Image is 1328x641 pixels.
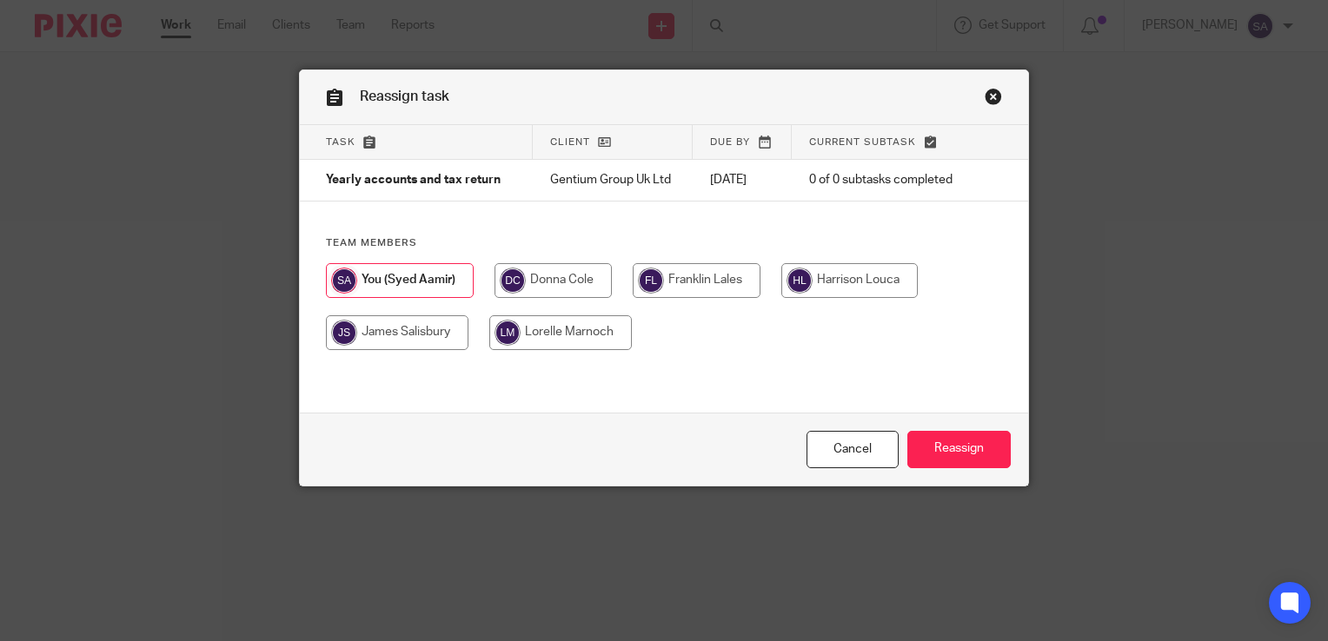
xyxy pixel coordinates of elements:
[710,171,774,188] p: [DATE]
[710,137,750,147] span: Due by
[985,88,1002,111] a: Close this dialog window
[792,160,975,202] td: 0 of 0 subtasks completed
[326,137,355,147] span: Task
[326,236,1002,250] h4: Team members
[807,431,899,468] a: Close this dialog window
[326,175,501,187] span: Yearly accounts and tax return
[809,137,916,147] span: Current subtask
[907,431,1011,468] input: Reassign
[550,171,675,188] p: Gentium Group Uk Ltd
[550,137,590,147] span: Client
[360,89,449,103] span: Reassign task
